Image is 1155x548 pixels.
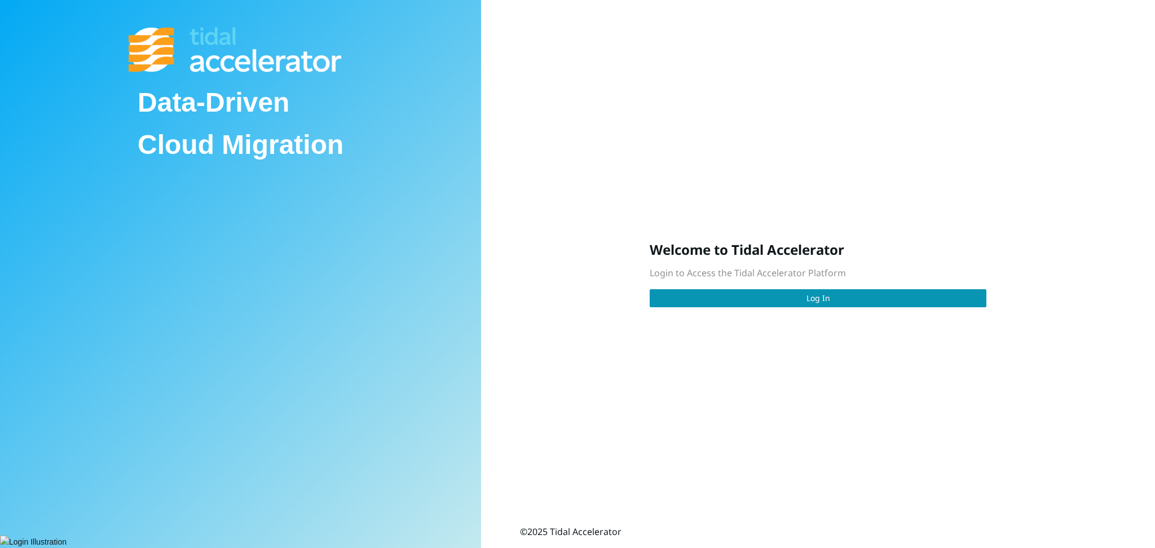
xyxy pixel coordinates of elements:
[129,27,341,72] img: Tidal Accelerator Logo
[520,525,621,539] div: © 2025 Tidal Accelerator
[806,292,830,304] span: Log In
[129,72,352,175] div: Data-Driven Cloud Migration
[650,267,846,279] span: Login to Access the Tidal Accelerator Platform
[650,241,986,259] h3: Welcome to Tidal Accelerator
[650,289,986,307] button: Log In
